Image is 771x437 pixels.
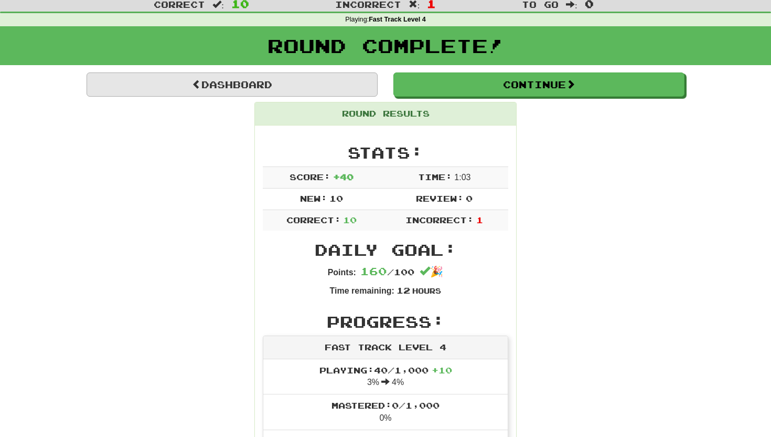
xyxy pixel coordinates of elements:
span: Playing: 40 / 1,000 [319,365,452,375]
span: / 100 [360,267,414,277]
div: Fast Track Level 4 [263,336,508,359]
span: 1 : 0 3 [454,173,470,182]
span: Score: [290,172,330,182]
strong: Time remaining: [330,286,394,295]
h1: Round Complete! [4,35,767,56]
h2: Daily Goal: [263,241,508,258]
a: Dashboard [87,72,378,97]
h2: Progress: [263,313,508,330]
span: 12 [397,285,410,295]
span: 10 [329,193,343,203]
span: 10 [343,215,357,225]
h2: Stats: [263,144,508,161]
span: 0 [466,193,473,203]
span: Mastered: 0 / 1,000 [331,400,440,410]
span: 1 [476,215,483,225]
span: Time: [418,172,452,182]
strong: Points: [328,268,356,277]
span: New: [300,193,327,203]
li: 3% 4% [263,359,508,395]
span: Incorrect: [405,215,474,225]
small: Hours [412,286,441,295]
div: Round Results [255,102,516,126]
span: + 10 [432,365,452,375]
span: + 40 [333,172,354,182]
span: Review: [416,193,464,203]
span: 160 [360,265,387,277]
button: Continue [393,72,684,97]
li: 0% [263,394,508,430]
span: Correct: [286,215,341,225]
strong: Fast Track Level 4 [369,16,426,23]
span: 🎉 [420,266,443,277]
